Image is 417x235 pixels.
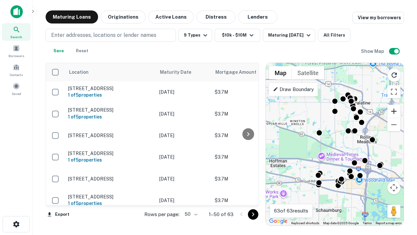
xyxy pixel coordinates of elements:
a: Contacts [2,61,31,79]
span: Search [10,34,22,39]
p: [DATE] [159,153,208,161]
button: Zoom out [387,118,400,131]
p: $3.7M [215,153,280,161]
th: Mortgage Amount [211,63,283,81]
a: Borrowers [2,42,31,60]
p: [STREET_ADDRESS] [68,150,153,156]
button: $10k - $10M [215,29,260,42]
span: Borrowers [8,53,24,58]
p: Draw Boundary [273,86,314,93]
button: All Filters [318,29,351,42]
p: $3.7M [215,132,280,139]
span: Mortgage Amount [215,68,265,76]
p: Enter addresses, locations or lender names [51,31,156,39]
button: Go to next page [248,209,258,220]
span: Map data ©2025 Google [323,221,359,225]
div: 50 [182,210,198,219]
button: Export [46,210,71,219]
p: [DATE] [159,197,208,204]
p: 63 of 63 results [274,207,308,215]
span: Maturity Date [160,68,200,76]
a: Saved [2,80,31,98]
button: Maturing Loans [46,10,98,23]
button: Reset [72,44,93,57]
p: [STREET_ADDRESS] [68,194,153,200]
div: Maturing [DATE] [268,31,312,39]
p: [STREET_ADDRESS] [68,133,153,138]
p: [DATE] [159,88,208,96]
p: [DATE] [159,110,208,117]
span: Location [69,68,89,76]
a: Open this area in Google Maps (opens a new window) [267,217,289,226]
th: Location [65,63,156,81]
button: Toggle fullscreen view [387,85,400,98]
p: $3.7M [215,110,280,117]
p: [STREET_ADDRESS] [68,176,153,182]
iframe: Chat Widget [384,183,417,214]
p: Rows per page: [144,211,180,218]
p: [DATE] [159,175,208,182]
span: Contacts [10,72,23,77]
p: 1–50 of 63 [209,211,234,218]
span: Saved [12,91,21,96]
img: capitalize-icon.png [10,5,23,18]
button: Active Loans [148,10,194,23]
button: Keyboard shortcuts [291,221,319,226]
p: [DATE] [159,132,208,139]
p: $3.7M [215,88,280,96]
button: Lenders [238,10,277,23]
button: Originations [101,10,146,23]
button: Zoom in [387,105,400,118]
p: $3.7M [215,175,280,182]
p: $3.7M [215,197,280,204]
h6: Show Map [361,48,385,55]
button: Enter addresses, locations or lender names [46,29,176,42]
button: Maturing [DATE] [263,29,315,42]
p: [STREET_ADDRESS] [68,86,153,91]
button: Show satellite imagery [292,66,324,79]
button: Save your search to get updates of matches that match your search criteria. [48,44,69,57]
img: Google [267,217,289,226]
h6: 1 of 5 properties [68,200,153,207]
a: Terms (opens in new tab) [363,221,372,225]
p: [STREET_ADDRESS] [68,107,153,113]
a: Report a map error [376,221,402,225]
button: Distress [196,10,236,23]
button: Show street map [269,66,292,79]
th: Maturity Date [156,63,211,81]
div: 0 0 [266,63,404,226]
button: 9 Types [179,29,212,42]
button: Map camera controls [387,181,400,194]
button: Reload search area [387,68,401,82]
h6: 1 of 5 properties [68,156,153,164]
h6: 1 of 5 properties [68,113,153,120]
a: View my borrowers [352,12,404,23]
h6: 1 of 5 properties [68,91,153,99]
a: Search [2,23,31,41]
